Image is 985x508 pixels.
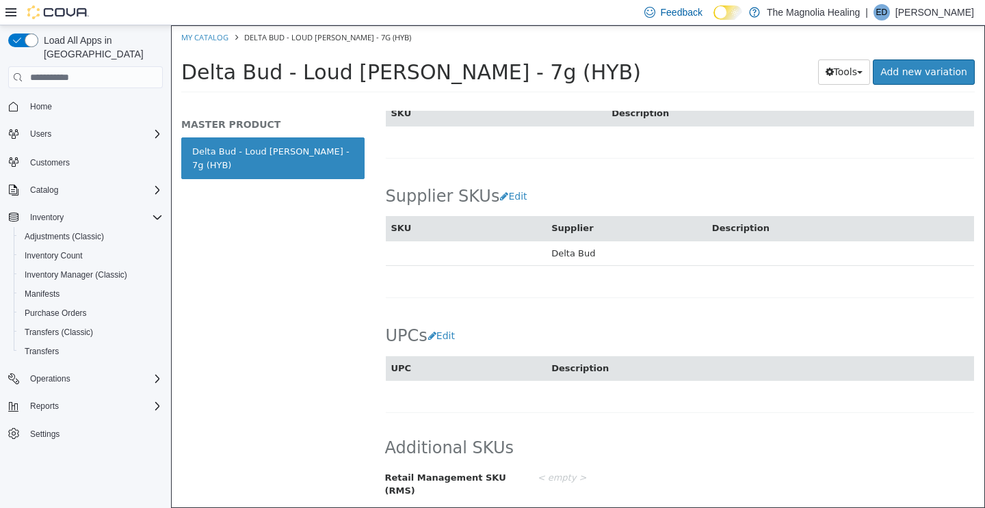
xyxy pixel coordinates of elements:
span: Description [541,198,599,208]
span: Purchase Orders [19,305,163,321]
button: Adjustments (Classic) [14,227,168,246]
a: Transfers (Classic) [19,324,98,340]
button: Edit [257,298,291,323]
button: Inventory [25,209,69,226]
span: Retail Management SKU (RMS) [214,447,335,471]
button: Manifests [14,284,168,304]
button: Operations [3,369,168,388]
div: < empty > [356,441,814,465]
span: Inventory [30,212,64,223]
p: | [865,4,868,21]
span: Operations [30,373,70,384]
a: Purchase Orders [19,305,92,321]
span: Delta Bud - Loud [PERSON_NAME] - 7g (HYB) [73,7,240,17]
h2: Supplier SKUs [215,159,364,184]
a: Manifests [19,286,65,302]
span: Users [30,129,51,139]
span: Manifests [19,286,163,302]
span: Inventory [25,209,163,226]
span: Transfers [25,346,59,357]
p: [PERSON_NAME] [895,4,974,21]
button: Inventory [3,208,168,227]
span: Settings [30,429,60,440]
a: Settings [25,426,65,442]
a: Customers [25,155,75,171]
span: Customers [25,153,163,170]
span: Users [25,126,163,142]
button: Purchase Orders [14,304,168,323]
td: Delta Bud [375,215,536,241]
a: Adjustments (Classic) [19,228,109,245]
span: Transfers (Classic) [19,324,163,340]
button: Tools [647,34,700,59]
button: Reports [3,397,168,416]
span: Load All Apps in [GEOGRAPHIC_DATA] [38,34,163,61]
button: Settings [3,424,168,444]
button: Users [3,124,168,144]
h5: MASTER PRODUCT [10,93,194,105]
a: Transfers [19,343,64,360]
span: Operations [25,371,163,387]
span: Feedback [661,5,702,19]
span: Home [30,101,52,112]
a: My Catalog [10,7,57,17]
button: Inventory Manager (Classic) [14,265,168,284]
span: Inventory Manager (Classic) [19,267,163,283]
span: Additional SKUs [214,412,343,433]
span: ED [876,4,888,21]
span: Supplier [380,198,422,208]
span: Transfers (Classic) [25,327,93,338]
button: Transfers (Classic) [14,323,168,342]
button: Reports [25,398,64,414]
button: Customers [3,152,168,172]
span: Description [380,338,438,348]
p: The Magnolia Healing [767,4,860,21]
span: SKU [220,83,241,93]
button: Transfers [14,342,168,361]
span: Reports [30,401,59,412]
a: Delta Bud - Loud [PERSON_NAME] - 7g (HYB) [10,112,194,154]
a: Home [25,98,57,115]
button: Users [25,126,57,142]
input: Dark Mode [713,5,742,20]
button: Operations [25,371,76,387]
div: Evan Dailey [874,4,890,21]
button: Catalog [3,181,168,200]
button: Home [3,96,168,116]
button: Inventory Count [14,246,168,265]
span: SKU [220,198,241,208]
span: Home [25,98,163,115]
button: Catalog [25,182,64,198]
span: Inventory Count [25,250,83,261]
span: Delta Bud - Loud [PERSON_NAME] - 7g (HYB) [10,35,470,59]
span: Inventory Count [19,248,163,264]
span: Catalog [25,182,163,198]
h2: UPCs [215,298,291,323]
span: Description [441,83,498,93]
a: Inventory Manager (Classic) [19,267,133,283]
span: Adjustments (Classic) [19,228,163,245]
a: Inventory Count [19,248,88,264]
span: UPC [220,338,241,348]
img: Cova [27,5,89,19]
nav: Complex example [8,91,163,479]
span: Inventory Manager (Classic) [25,269,127,280]
a: Add new variation [702,34,804,59]
span: Reports [25,398,163,414]
button: Edit [328,159,363,184]
span: Catalog [30,185,58,196]
span: Manifests [25,289,60,299]
span: Settings [25,425,163,442]
span: Customers [30,157,70,168]
span: Purchase Orders [25,308,87,319]
span: Transfers [19,343,163,360]
span: Adjustments (Classic) [25,231,104,242]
